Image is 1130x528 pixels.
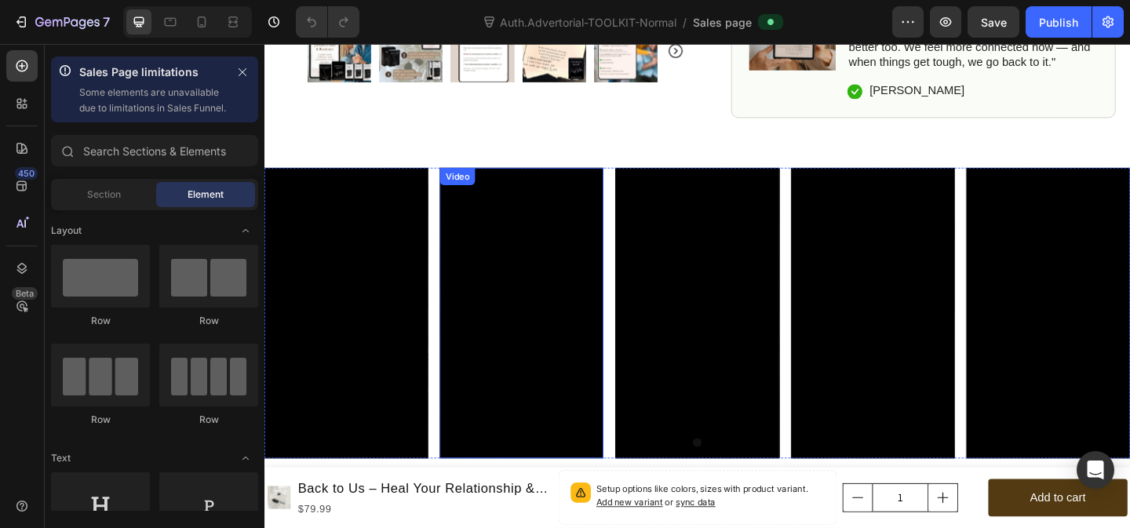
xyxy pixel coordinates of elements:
[466,429,476,439] button: Dot
[6,6,117,38] button: 7
[51,314,150,328] div: Row
[787,473,939,515] button: Add to cart
[87,188,121,202] span: Section
[833,482,893,505] div: Add to cart
[661,479,722,508] input: quantity
[497,14,680,31] span: Auth.Advertorial-TOOLKIT-Normal
[79,63,227,82] p: Sales Page limitations
[79,85,227,116] p: Some elements are unavailable due to limitations in Sales Funnel.
[381,135,560,452] iframe: Video
[233,218,258,243] span: Toggle open
[12,287,38,300] div: Beta
[433,493,490,504] span: or
[1077,451,1114,489] div: Open Intercom Messenger
[658,43,762,60] p: [PERSON_NAME]
[51,413,150,427] div: Row
[159,413,258,427] div: Row
[194,137,226,151] div: Video
[693,14,752,31] span: Sales page
[35,496,313,515] div: $79.99
[51,224,82,238] span: Layout
[103,13,110,31] p: 7
[722,479,753,508] button: increment
[447,493,490,504] span: sync data
[361,493,433,504] span: Add new variant
[981,16,1007,29] span: Save
[1039,14,1078,31] div: Publish
[629,479,661,508] button: decrement
[191,135,369,452] iframe: Video
[296,6,359,38] div: Undo/Redo
[361,477,610,507] p: Setup options like colors, sizes with product variant.
[764,135,942,452] iframe: Video
[264,44,1130,528] iframe: Design area
[968,6,1019,38] button: Save
[15,167,38,180] div: 450
[683,14,687,31] span: /
[51,451,71,465] span: Text
[573,135,751,452] iframe: Video
[35,472,313,496] h1: Back to Us – Heal Your Relationship & Grow Together
[233,446,258,471] span: Toggle open
[188,188,224,202] span: Element
[51,135,258,166] input: Search Sections & Elements
[159,314,258,328] div: Row
[1026,6,1092,38] button: Publish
